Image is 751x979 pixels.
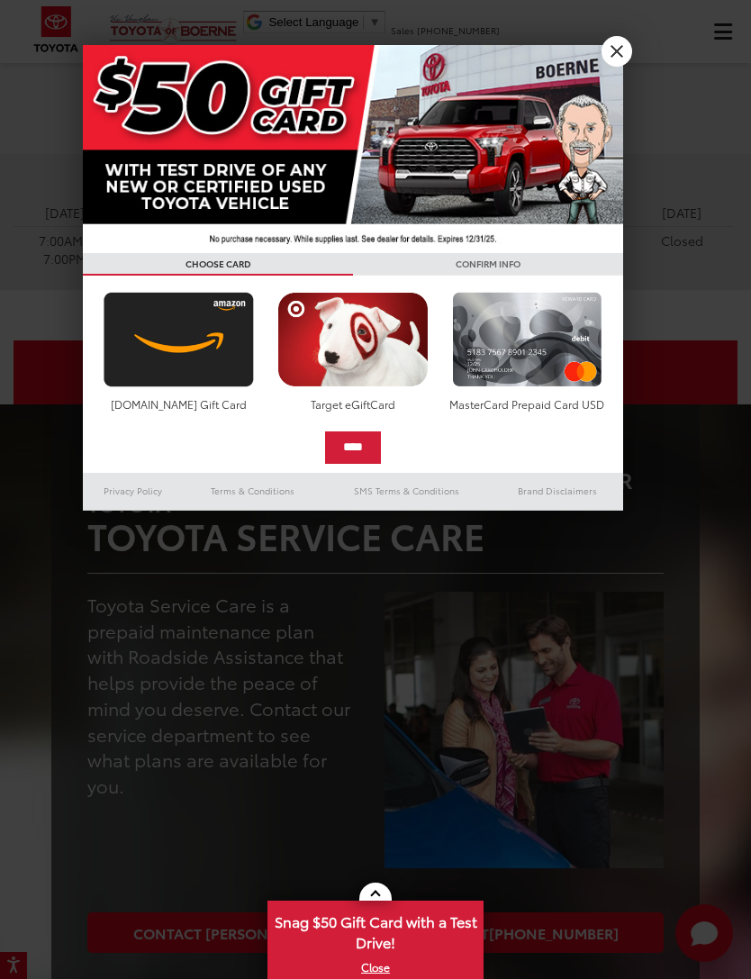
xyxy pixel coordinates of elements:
img: 42635_top_851395.jpg [83,45,623,253]
img: mastercard.png [448,292,607,387]
a: Brand Disclaimers [492,480,623,502]
h3: CHOOSE CARD [83,253,353,276]
div: MasterCard Prepaid Card USD [448,396,607,412]
div: Target eGiftCard [273,396,432,412]
a: SMS Terms & Conditions [321,480,492,502]
a: Privacy Policy [83,480,184,502]
div: [DOMAIN_NAME] Gift Card [99,396,258,412]
img: targetcard.png [273,292,432,387]
a: Terms & Conditions [184,480,321,502]
h3: CONFIRM INFO [353,253,623,276]
img: amazoncard.png [99,292,258,387]
span: Snag $50 Gift Card with a Test Drive! [269,902,482,957]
